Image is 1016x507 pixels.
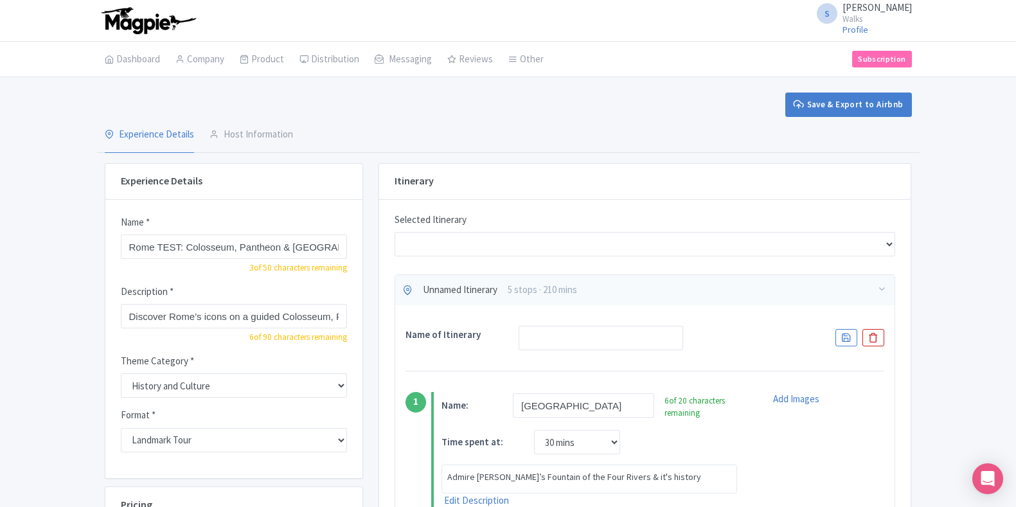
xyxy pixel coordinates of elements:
[121,175,202,187] h5: Experience Details
[121,354,194,369] label: Theme Category *
[447,470,731,484] p: Admire [PERSON_NAME]’s Fountain of the Four Rivers & it's history
[249,262,254,273] span: 3
[375,42,432,78] a: Messaging
[98,6,198,35] img: logo-ab69f6fb50320c5b225c76a69d11143b.png
[423,283,497,298] span: Unnamed Itinerary
[175,42,224,78] a: Company
[121,331,348,344] small: of 90 characters remaining
[972,463,1003,494] div: Open Intercom Messenger
[105,117,194,153] a: Experience Details
[664,395,737,420] small: of 20 characters remaining
[508,42,544,78] a: Other
[441,393,503,413] label: Name:
[852,51,911,67] a: Subscription
[121,408,156,423] label: Format *
[842,24,868,35] a: Profile
[809,3,912,23] a: S [PERSON_NAME] Walks
[508,283,577,298] span: 5 stops · 210 mins
[664,395,669,406] span: 6
[842,15,912,23] small: Walks
[406,392,426,413] div: 1
[395,213,467,227] label: Selected Itinerary
[105,42,160,78] a: Dashboard
[447,42,493,78] a: Reviews
[441,430,524,450] label: Time spent at:
[817,3,837,24] span: S
[406,328,508,342] label: Name of Itinerary
[842,1,912,13] span: [PERSON_NAME]
[249,332,254,342] span: 6
[299,42,359,78] a: Distribution
[121,262,348,274] small: of 50 characters remaining
[240,42,284,78] a: Product
[785,93,911,117] button: Save & Export to Airbnb
[395,175,434,187] h5: Itinerary
[121,285,174,299] label: Description *
[773,392,819,407] a: Add Images
[121,215,150,230] label: Name *
[209,117,293,153] a: Host Information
